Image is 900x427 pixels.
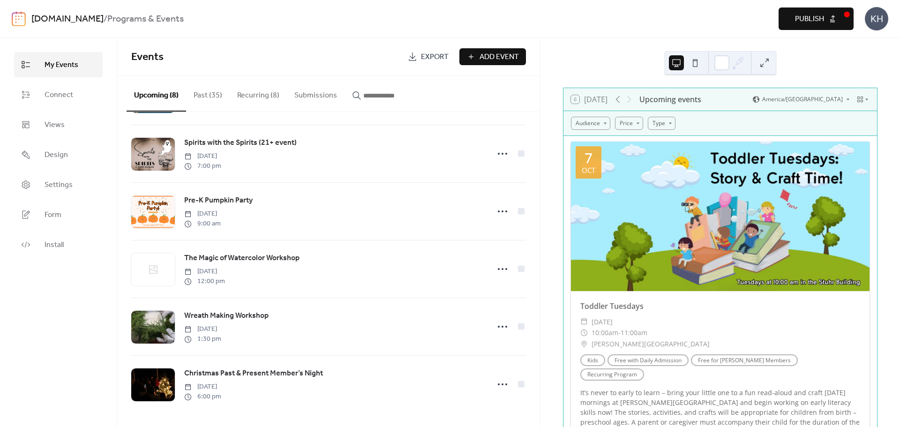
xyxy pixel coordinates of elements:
span: Pre-K Pumpkin Party [184,195,253,206]
span: [PERSON_NAME][GEOGRAPHIC_DATA] [592,338,710,350]
span: Publish [795,14,824,25]
button: Publish [779,7,854,30]
a: Christmas Past & Present Member’s Night [184,367,323,380]
a: Form [14,202,103,227]
span: - [618,327,621,338]
button: Upcoming (8) [127,76,186,112]
span: America/[GEOGRAPHIC_DATA] [762,97,843,102]
div: KH [865,7,888,30]
span: The Magic of Watercolor Workshop [184,253,300,264]
b: / [104,10,107,28]
span: Christmas Past & Present Member’s Night [184,368,323,379]
a: The Magic of Watercolor Workshop [184,252,300,264]
span: 1:30 pm [184,334,221,344]
span: Add Event [480,52,519,63]
span: 9:00 am [184,219,221,229]
span: [DATE] [184,382,221,392]
a: Wreath Making Workshop [184,310,269,322]
b: Programs & Events [107,10,184,28]
span: Connect [45,90,73,101]
span: [DATE] [592,316,613,328]
span: 6:00 pm [184,392,221,402]
span: 11:00am [621,327,647,338]
img: logo [12,11,26,26]
div: Oct [582,167,595,174]
div: ​ [580,327,588,338]
span: 7:00 pm [184,161,221,171]
div: Upcoming events [639,94,701,105]
a: Design [14,142,103,167]
button: Past (35) [186,76,230,111]
div: ​ [580,338,588,350]
span: Design [45,150,68,161]
div: 7 [585,151,592,165]
a: Export [401,48,456,65]
a: My Events [14,52,103,77]
a: Connect [14,82,103,107]
span: Install [45,240,64,251]
button: Recurring (8) [230,76,287,111]
span: Events [131,47,164,67]
span: [DATE] [184,267,225,277]
span: Views [45,120,65,131]
span: [DATE] [184,324,221,334]
button: Add Event [459,48,526,65]
button: Submissions [287,76,345,111]
span: Settings [45,180,73,191]
span: 12:00 pm [184,277,225,286]
span: Export [421,52,449,63]
a: Pre-K Pumpkin Party [184,195,253,207]
a: Settings [14,172,103,197]
span: 10:00am [592,327,618,338]
span: [DATE] [184,151,221,161]
a: Install [14,232,103,257]
div: ​ [580,316,588,328]
span: [DATE] [184,209,221,219]
span: My Events [45,60,78,71]
a: Views [14,112,103,137]
div: Toddler Tuesdays [571,300,870,312]
span: Form [45,210,61,221]
a: Spirits with the Spirits (21+ event) [184,137,297,149]
a: [DOMAIN_NAME] [31,10,104,28]
span: Wreath Making Workshop [184,310,269,322]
